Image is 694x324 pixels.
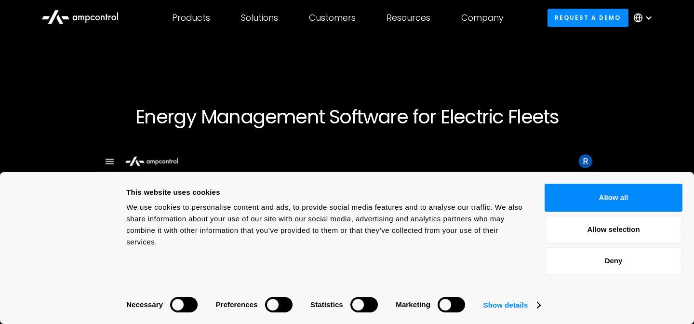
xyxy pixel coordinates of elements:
div: This website uses cookies [126,187,523,198]
div: Company [461,13,504,23]
div: Products [172,13,210,23]
button: Allow all [545,184,682,212]
strong: Necessary [126,300,163,309]
div: Solutions [241,13,278,23]
button: Allow selection [545,216,682,243]
h1: Energy Management Software for Electric Fleets [54,105,640,128]
strong: Statistics [310,300,343,309]
div: Resources [387,13,430,23]
strong: Marketing [396,300,430,309]
a: Show details [483,298,540,312]
strong: Preferences [216,300,258,309]
div: We use cookies to personalise content and ads, to provide social media features and to analyse ou... [126,202,523,248]
a: Request a demo [547,9,628,27]
button: Deny [545,247,682,275]
div: Customers [309,13,356,23]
